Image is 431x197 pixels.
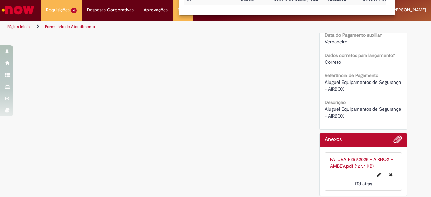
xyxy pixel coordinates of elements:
[355,180,372,187] span: 17d atrás
[325,59,341,65] span: Correto
[144,7,168,13] span: Aprovações
[325,72,378,78] b: Referência de Pagamento
[385,169,397,180] button: Excluir FATURA F259.2025 - AIRBOX - AMBEV.pdf
[325,106,402,119] span: Aluguel Equipamentos de Segurança - AIRBOX
[325,32,382,38] b: Data do Pagamento auxiliar
[45,24,95,29] a: Formulário de Atendimento
[355,180,372,187] time: 11/08/2025 13:02:43
[325,79,402,92] span: Aluguel Equipamentos de Segurança - AIRBOX
[373,169,385,180] button: Editar nome de arquivo FATURA F259.2025 - AIRBOX - AMBEV.pdf
[325,99,346,105] b: Descrição
[392,7,426,13] span: [PERSON_NAME]
[325,52,395,58] b: Dados corretos para lançamento?
[1,3,35,17] img: ServiceNow
[71,8,77,13] span: 4
[178,7,188,13] span: More
[46,7,70,13] span: Requisições
[7,24,31,29] a: Página inicial
[330,156,393,169] a: FATURA F259.2025 - AIRBOX - AMBEV.pdf (127.7 KB)
[5,21,282,33] ul: Trilhas de página
[87,7,134,13] span: Despesas Corporativas
[325,39,347,45] span: Verdadeiro
[325,137,342,143] h2: Anexos
[393,135,402,147] button: Adicionar anexos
